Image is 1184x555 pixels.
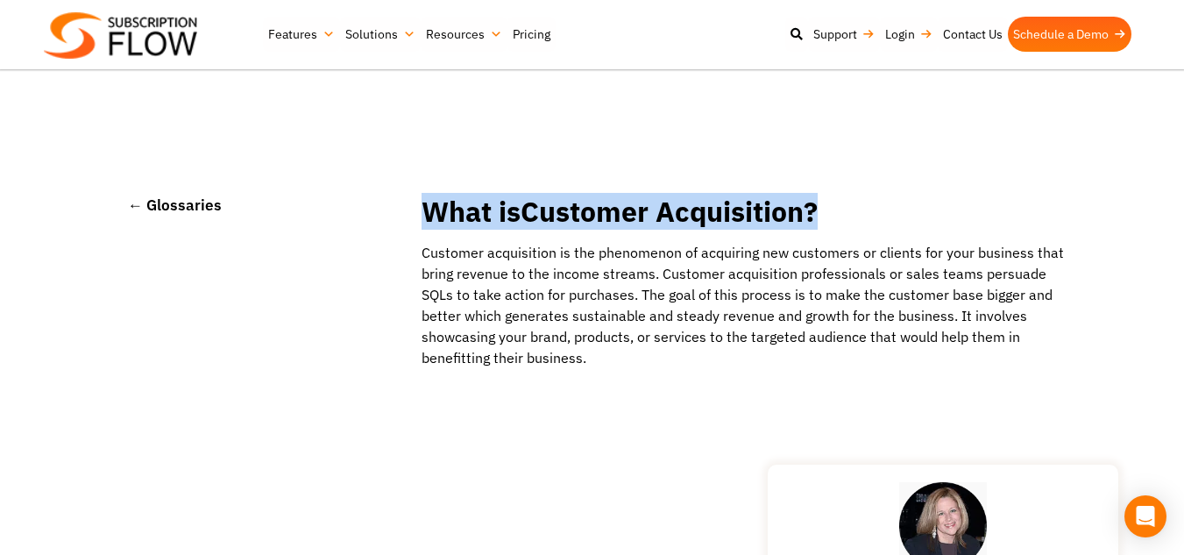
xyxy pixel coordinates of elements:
strong: Customer Acquisition [521,193,804,230]
a: Resources [421,17,507,52]
a: Login [880,17,938,52]
img: Subscriptionflow [44,12,197,59]
p: Customer acquisition is the phenomenon of acquiring new customers or clients for your business th... [413,242,1065,368]
a: ← Glossaries [128,195,222,215]
a: Contact Us [938,17,1008,52]
div: Open Intercom Messenger [1124,495,1166,537]
a: Solutions [340,17,421,52]
a: Schedule a Demo [1008,17,1131,52]
a: Support [808,17,880,52]
a: Features [263,17,340,52]
h2: What is ? [413,196,1065,228]
a: Pricing [507,17,556,52]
